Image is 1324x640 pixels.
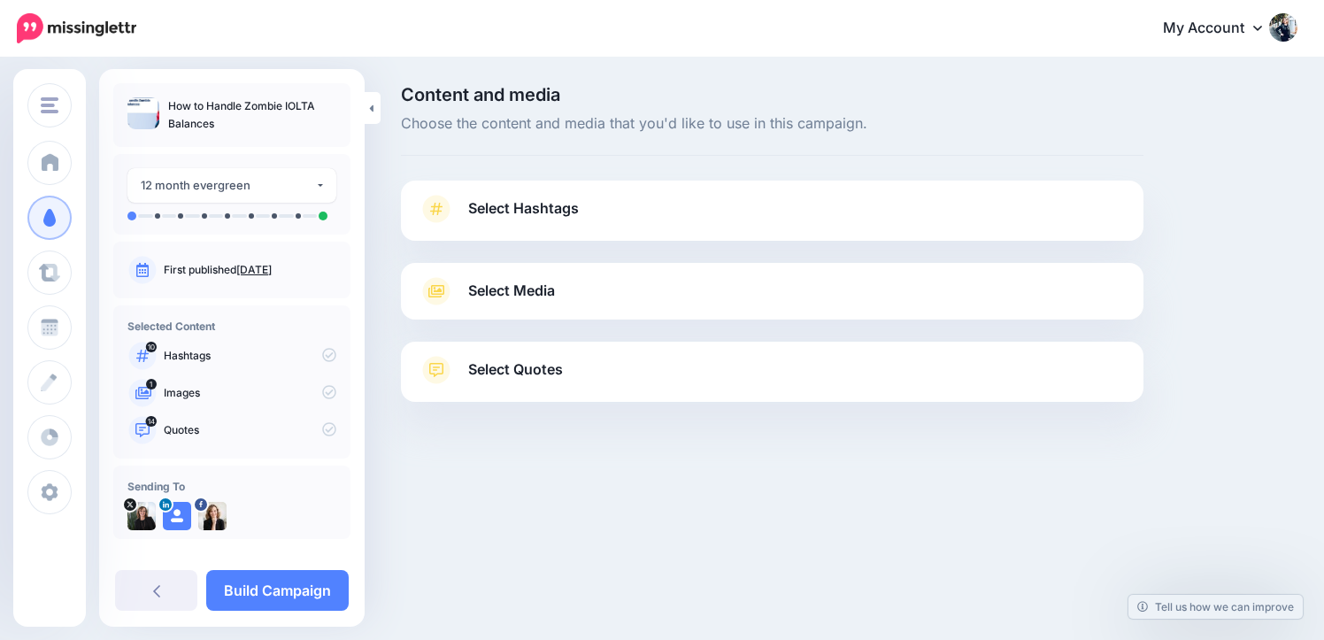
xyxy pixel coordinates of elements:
img: 325356396_563029482349385_6594150499625394851_n-bsa130042.jpg [198,502,227,530]
button: 12 month evergreen [127,168,336,203]
p: First published [164,262,336,278]
span: 10 [146,342,157,352]
img: Missinglettr [17,13,136,43]
img: qTmzClX--41366.jpg [127,502,156,530]
img: menu.png [41,97,58,113]
a: Select Media [419,277,1126,305]
span: Content and media [401,86,1143,104]
span: Select Media [468,279,555,303]
img: 42139414618d29080ed3e09bc5f7f8a8_thumb.jpg [127,97,159,129]
span: 1 [146,379,157,389]
a: Tell us how we can improve [1128,595,1303,619]
span: 14 [146,416,158,427]
a: Select Hashtags [419,195,1126,241]
p: Hashtags [164,348,336,364]
p: Quotes [164,422,336,438]
p: How to Handle Zombie IOLTA Balances [168,97,336,133]
span: Choose the content and media that you'd like to use in this campaign. [401,112,1143,135]
h4: Selected Content [127,320,336,333]
span: Select Hashtags [468,197,579,220]
p: Images [164,385,336,401]
h4: Sending To [127,480,336,493]
span: Select Quotes [468,358,563,382]
a: [DATE] [236,263,272,276]
div: 12 month evergreen [141,175,315,196]
a: Select Quotes [419,356,1126,402]
a: My Account [1145,7,1297,50]
img: user_default_image.png [163,502,191,530]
